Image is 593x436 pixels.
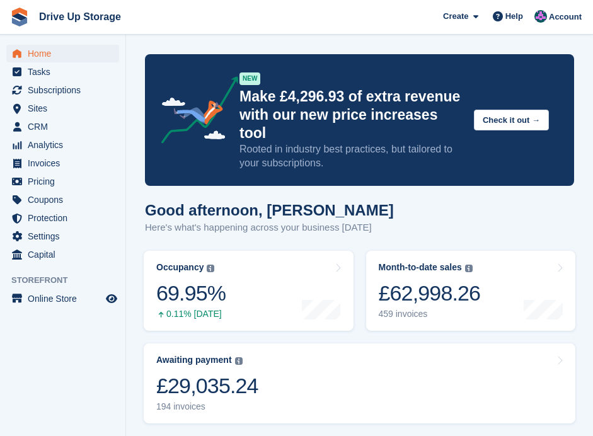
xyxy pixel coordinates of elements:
[6,45,119,62] a: menu
[144,251,354,331] a: Occupancy 69.95% 0.11% [DATE]
[156,262,204,273] div: Occupancy
[28,45,103,62] span: Home
[28,209,103,227] span: Protection
[28,246,103,263] span: Capital
[145,202,394,219] h1: Good afternoon, [PERSON_NAME]
[28,154,103,172] span: Invoices
[28,63,103,81] span: Tasks
[28,100,103,117] span: Sites
[28,227,103,245] span: Settings
[379,280,481,306] div: £62,998.26
[207,265,214,272] img: icon-info-grey-7440780725fd019a000dd9b08b2336e03edf1995a4989e88bcd33f0948082b44.svg
[505,10,523,23] span: Help
[6,118,119,135] a: menu
[144,343,575,423] a: Awaiting payment £29,035.24 194 invoices
[151,76,239,148] img: price-adjustments-announcement-icon-8257ccfd72463d97f412b2fc003d46551f7dbcb40ab6d574587a9cd5c0d94...
[379,309,481,319] div: 459 invoices
[6,191,119,209] a: menu
[34,6,126,27] a: Drive Up Storage
[156,309,226,319] div: 0.11% [DATE]
[6,81,119,99] a: menu
[28,191,103,209] span: Coupons
[6,100,119,117] a: menu
[10,8,29,26] img: stora-icon-8386f47178a22dfd0bd8f6a31ec36ba5ce8667c1dd55bd0f319d3a0aa187defe.svg
[366,251,576,331] a: Month-to-date sales £62,998.26 459 invoices
[6,154,119,172] a: menu
[6,173,119,190] a: menu
[11,274,125,287] span: Storefront
[239,72,260,85] div: NEW
[28,173,103,190] span: Pricing
[6,136,119,154] a: menu
[6,209,119,227] a: menu
[379,262,462,273] div: Month-to-date sales
[443,10,468,23] span: Create
[156,373,258,399] div: £29,035.24
[474,110,549,130] button: Check it out →
[156,401,258,412] div: 194 invoices
[28,290,103,307] span: Online Store
[28,136,103,154] span: Analytics
[465,265,473,272] img: icon-info-grey-7440780725fd019a000dd9b08b2336e03edf1995a4989e88bcd33f0948082b44.svg
[156,280,226,306] div: 69.95%
[534,10,547,23] img: Andy
[235,357,243,365] img: icon-info-grey-7440780725fd019a000dd9b08b2336e03edf1995a4989e88bcd33f0948082b44.svg
[104,291,119,306] a: Preview store
[145,221,394,235] p: Here's what's happening across your business [DATE]
[28,118,103,135] span: CRM
[156,355,232,365] div: Awaiting payment
[239,142,464,170] p: Rooted in industry best practices, but tailored to your subscriptions.
[549,11,582,23] span: Account
[6,63,119,81] a: menu
[239,88,464,142] p: Make £4,296.93 of extra revenue with our new price increases tool
[28,81,103,99] span: Subscriptions
[6,227,119,245] a: menu
[6,246,119,263] a: menu
[6,290,119,307] a: menu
